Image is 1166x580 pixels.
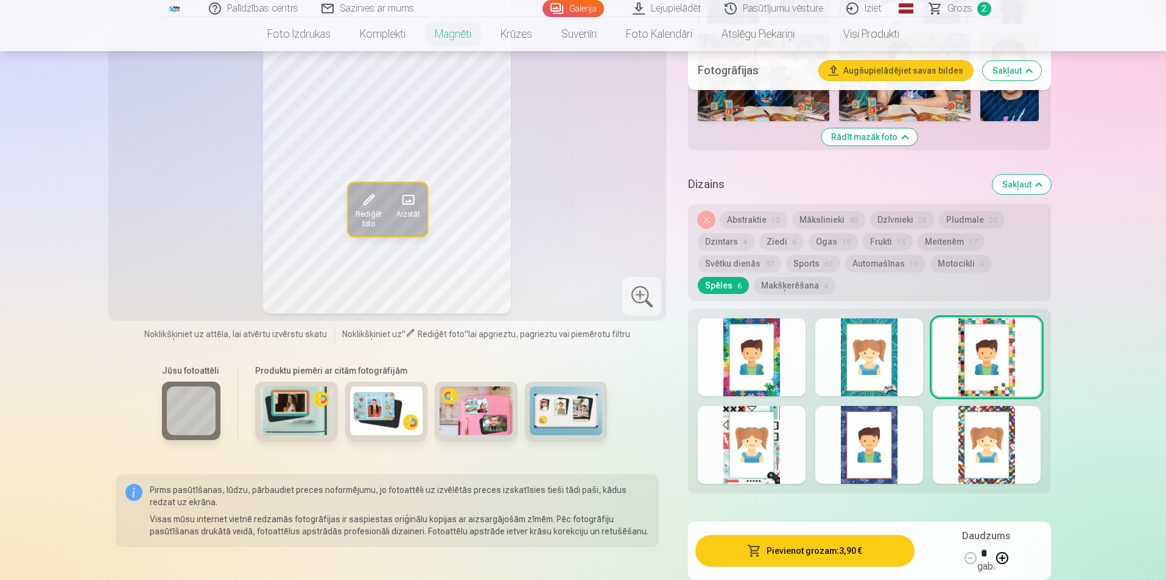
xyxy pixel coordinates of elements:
h5: Fotogrāfijas [698,62,809,79]
span: " [402,329,406,339]
span: 60 [824,260,833,268]
img: /fa1 [168,5,181,12]
span: Noklikšķiniet uz attēla, lai atvērtu izvērstu skatu [144,328,327,340]
a: Magnēti [420,17,486,51]
button: Pievienot grozam:3,90 € [695,535,914,567]
button: Aizstāt [388,183,427,236]
span: 4 [824,282,828,290]
span: 17 [969,238,977,246]
span: 6 [792,238,796,246]
span: 28 [918,216,927,225]
button: Dzīvnieki28 [870,211,934,228]
button: Sports60 [786,255,840,272]
button: Ogas15 [809,233,858,250]
span: 20 [989,216,997,225]
span: 6 [737,282,742,290]
h6: Produktu piemēri ar citām fotogrāfijām [250,365,612,377]
button: Dzintars4 [698,233,754,250]
a: Krūzes [486,17,547,51]
button: Rediģēt foto [348,183,388,236]
button: Pludmale20 [939,211,1005,228]
span: 37 [765,260,774,268]
span: 4 [980,260,984,268]
a: Foto izdrukas [253,17,345,51]
p: Visas mūsu internet vietnē redzamās fotogrāfijas ir saspiestas oriģinālu kopijas ar aizsargājošām... [150,513,650,537]
a: Visi produkti [809,17,914,51]
button: Rādīt mazāk foto [821,128,917,145]
button: Automašīnas10 [845,255,925,272]
span: 10 [910,260,918,268]
span: 15 [842,238,851,246]
button: Mākslinieki45 [792,211,865,228]
span: 45 [849,216,858,225]
h6: Jūsu fotoattēli [162,365,220,377]
span: 15 [897,238,905,246]
span: 2 [977,2,991,16]
span: Grozs [947,1,972,16]
span: Noklikšķiniet uz [342,329,402,339]
button: Makšķerēšana4 [754,277,835,294]
a: Atslēgu piekariņi [707,17,809,51]
span: 12 [771,216,780,225]
button: Sakļaut [992,175,1051,194]
h5: Daudzums [962,529,1010,543]
a: Suvenīri [547,17,611,51]
button: Abstraktie12 [720,211,787,228]
span: Rediģēt foto [418,329,465,339]
span: 4 [743,238,747,246]
span: " [465,329,468,339]
span: Aizstāt [396,209,420,219]
button: Sakļaut [983,61,1041,80]
p: Pirms pasūtīšanas, lūdzu, pārbaudiet preces noformējumu, jo fotoattēli uz izvēlētās preces izskat... [150,484,650,508]
span: Rediģēt foto [355,209,381,229]
button: Svētku dienās37 [698,255,781,272]
button: Augšupielādējiet savas bildes [819,61,973,80]
button: Spēles6 [698,277,749,294]
button: Frukti15 [863,233,913,250]
a: Foto kalendāri [611,17,707,51]
button: Meitenēm17 [918,233,985,250]
h5: Dizains [688,176,982,193]
button: Ziedi6 [759,233,804,250]
button: Motocikli4 [930,255,991,272]
a: Komplekti [345,17,420,51]
span: lai apgrieztu, pagrieztu vai piemērotu filtru [468,329,630,339]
